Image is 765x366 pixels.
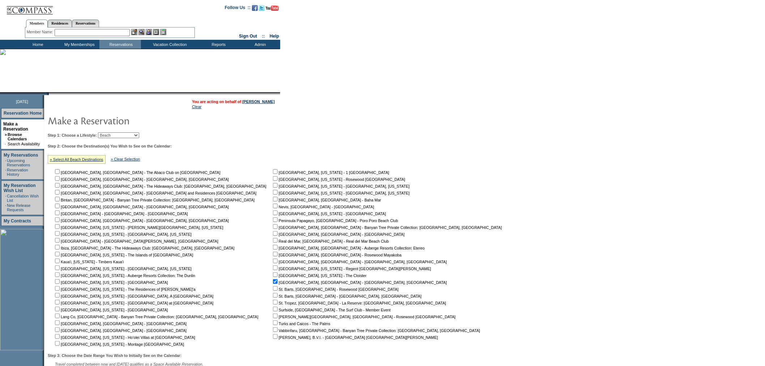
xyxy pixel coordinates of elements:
nobr: [GEOGRAPHIC_DATA], [GEOGRAPHIC_DATA] - [GEOGRAPHIC_DATA], [GEOGRAPHIC_DATA] [54,205,229,209]
img: Become our fan on Facebook [252,5,258,11]
nobr: [GEOGRAPHIC_DATA], [GEOGRAPHIC_DATA] - The Abaco Club on [GEOGRAPHIC_DATA] [54,170,221,175]
a: Residences [48,20,72,27]
td: Reservations [99,40,141,49]
a: Become our fan on Facebook [252,7,258,12]
a: » Select All Beach Destinations [50,157,103,162]
nobr: [GEOGRAPHIC_DATA], [US_STATE] - 1 [GEOGRAPHIC_DATA] [272,170,389,175]
td: Reports [197,40,239,49]
img: Subscribe to our YouTube Channel [266,5,279,11]
a: Browse Calendars [8,132,27,141]
img: Reservations [153,29,159,35]
nobr: [GEOGRAPHIC_DATA], [US_STATE] - The Cloister [272,273,367,278]
nobr: Lang Co, [GEOGRAPHIC_DATA] - Banyan Tree Private Collection: [GEOGRAPHIC_DATA], [GEOGRAPHIC_DATA] [54,315,258,319]
nobr: [GEOGRAPHIC_DATA], [GEOGRAPHIC_DATA] - The Hideaways Club: [GEOGRAPHIC_DATA], [GEOGRAPHIC_DATA] [54,184,266,188]
a: Subscribe to our YouTube Channel [266,7,279,12]
td: Vacation Collection [141,40,197,49]
td: · [5,158,6,167]
nobr: Vabbinfaru, [GEOGRAPHIC_DATA] - Banyan Tree Private Collection: [GEOGRAPHIC_DATA], [GEOGRAPHIC_DATA] [272,328,480,333]
a: Help [270,34,279,39]
a: Reservations [72,20,99,27]
nobr: [GEOGRAPHIC_DATA], [US_STATE] - [GEOGRAPHIC_DATA] [54,280,168,285]
a: [PERSON_NAME] [243,99,275,104]
nobr: St. Barts, [GEOGRAPHIC_DATA] - [GEOGRAPHIC_DATA], [GEOGRAPHIC_DATA] [272,294,422,298]
nobr: [GEOGRAPHIC_DATA], [US_STATE] - Montage [GEOGRAPHIC_DATA] [54,342,184,346]
nobr: [GEOGRAPHIC_DATA], [GEOGRAPHIC_DATA] - [GEOGRAPHIC_DATA], [GEOGRAPHIC_DATA] [272,260,447,264]
nobr: Turks and Caicos - The Palms [272,322,330,326]
nobr: [GEOGRAPHIC_DATA], [GEOGRAPHIC_DATA] - [GEOGRAPHIC_DATA], [GEOGRAPHIC_DATA] [54,177,229,182]
nobr: [GEOGRAPHIC_DATA], [US_STATE] - [GEOGRAPHIC_DATA] at [GEOGRAPHIC_DATA] [54,301,213,305]
td: My Memberships [58,40,99,49]
nobr: [GEOGRAPHIC_DATA], [US_STATE] - [GEOGRAPHIC_DATA], [US_STATE] [54,232,192,237]
nobr: [PERSON_NAME], B.V.I. - [GEOGRAPHIC_DATA] [GEOGRAPHIC_DATA][PERSON_NAME] [272,335,438,340]
b: Step 2: Choose the Destination(s) You Wish to See on the Calendar: [48,144,172,148]
nobr: [GEOGRAPHIC_DATA], [GEOGRAPHIC_DATA] - Baha Mar [272,198,381,202]
a: Upcoming Reservations [7,158,30,167]
nobr: Peninsula Papagayo, [GEOGRAPHIC_DATA] - Poro Poro Beach Club [272,218,398,223]
td: · [5,194,6,203]
nobr: [PERSON_NAME][GEOGRAPHIC_DATA], [GEOGRAPHIC_DATA] - Rosewood [GEOGRAPHIC_DATA] [272,315,456,319]
a: Reservation History [7,168,28,176]
nobr: Ibiza, [GEOGRAPHIC_DATA] - The Hideaways Club: [GEOGRAPHIC_DATA], [GEOGRAPHIC_DATA] [54,246,235,250]
nobr: [GEOGRAPHIC_DATA], [US_STATE] - [GEOGRAPHIC_DATA], A [GEOGRAPHIC_DATA] [54,294,213,298]
nobr: [GEOGRAPHIC_DATA], [GEOGRAPHIC_DATA] - [GEOGRAPHIC_DATA] [272,232,405,237]
nobr: Bintan, [GEOGRAPHIC_DATA] - Banyan Tree Private Collection: [GEOGRAPHIC_DATA], [GEOGRAPHIC_DATA] [54,198,255,202]
img: promoShadowLeftCorner.gif [46,92,49,95]
span: [DATE] [16,99,28,104]
td: Home [16,40,58,49]
span: :: [262,34,265,39]
nobr: [GEOGRAPHIC_DATA], [GEOGRAPHIC_DATA] - Banyan Tree Private Collection: [GEOGRAPHIC_DATA], [GEOGRA... [272,225,502,230]
nobr: [GEOGRAPHIC_DATA] - [GEOGRAPHIC_DATA] - [GEOGRAPHIC_DATA] [54,212,188,216]
span: You are acting on behalf of: [192,99,275,104]
a: Members [26,20,48,27]
nobr: Real del Mar, [GEOGRAPHIC_DATA] - Real del Mar Beach Club [272,239,389,243]
img: pgTtlMakeReservation.gif [48,113,192,128]
b: » [5,132,7,137]
td: · [5,168,6,176]
nobr: St. Tropez, [GEOGRAPHIC_DATA] - La Reserve: [GEOGRAPHIC_DATA], [GEOGRAPHIC_DATA] [272,301,446,305]
nobr: [GEOGRAPHIC_DATA], [US_STATE] - Ho'olei Villas at [GEOGRAPHIC_DATA] [54,335,195,340]
nobr: Kaua'i, [US_STATE] - Timbers Kaua'i [54,260,124,264]
a: Sign Out [239,34,257,39]
nobr: [GEOGRAPHIC_DATA], [US_STATE] - Rosewood [GEOGRAPHIC_DATA] [272,177,405,182]
b: Step 1: Choose a Lifestyle: [48,133,97,137]
nobr: [GEOGRAPHIC_DATA], [US_STATE] - [GEOGRAPHIC_DATA] [54,308,168,312]
img: b_calculator.gif [160,29,166,35]
nobr: [GEOGRAPHIC_DATA], [US_STATE] - [GEOGRAPHIC_DATA], [US_STATE] [272,191,410,195]
b: Step 3: Choose the Date Range You Wish to Initially See on the Calendar: [48,353,181,358]
a: Clear [192,105,201,109]
nobr: [GEOGRAPHIC_DATA], [US_STATE] - [PERSON_NAME][GEOGRAPHIC_DATA], [US_STATE] [54,225,223,230]
a: Search Availability [8,142,40,146]
nobr: [GEOGRAPHIC_DATA], [US_STATE] - [GEOGRAPHIC_DATA], [US_STATE] [54,267,192,271]
a: Follow us on Twitter [259,7,265,12]
nobr: Nevis, [GEOGRAPHIC_DATA] - [GEOGRAPHIC_DATA] [272,205,374,209]
nobr: [GEOGRAPHIC_DATA], [GEOGRAPHIC_DATA] - Rosewood Mayakoba [272,253,402,257]
nobr: [GEOGRAPHIC_DATA], [GEOGRAPHIC_DATA] - [GEOGRAPHIC_DATA] and Residences [GEOGRAPHIC_DATA] [54,191,256,195]
a: My Reservation Wish List [4,183,36,193]
td: · [5,142,7,146]
a: My Reservations [4,153,38,158]
img: View [138,29,145,35]
nobr: [GEOGRAPHIC_DATA], [GEOGRAPHIC_DATA] - [GEOGRAPHIC_DATA], [GEOGRAPHIC_DATA] [272,280,447,285]
a: Cancellation Wish List [7,194,39,203]
a: New Release Requests [7,203,30,212]
nobr: Surfside, [GEOGRAPHIC_DATA] - The Surf Club - Member Event [272,308,391,312]
nobr: [GEOGRAPHIC_DATA], [GEOGRAPHIC_DATA] - [GEOGRAPHIC_DATA], [GEOGRAPHIC_DATA] [54,218,229,223]
nobr: St. Barts, [GEOGRAPHIC_DATA] - Rosewood [GEOGRAPHIC_DATA] [272,287,398,291]
td: Follow Us :: [225,4,251,13]
div: Member Name: [27,29,55,35]
nobr: [GEOGRAPHIC_DATA], [GEOGRAPHIC_DATA] - [GEOGRAPHIC_DATA] [54,328,187,333]
img: blank.gif [49,92,50,95]
a: » Clear Selection [111,157,140,161]
nobr: [GEOGRAPHIC_DATA], [US_STATE] - [GEOGRAPHIC_DATA], [US_STATE] [272,184,410,188]
nobr: [GEOGRAPHIC_DATA], [GEOGRAPHIC_DATA] - [GEOGRAPHIC_DATA] [54,322,187,326]
img: Follow us on Twitter [259,5,265,11]
nobr: [GEOGRAPHIC_DATA] - [GEOGRAPHIC_DATA][PERSON_NAME], [GEOGRAPHIC_DATA] [54,239,218,243]
nobr: [GEOGRAPHIC_DATA], [US_STATE] - Regent [GEOGRAPHIC_DATA][PERSON_NAME] [272,267,431,271]
img: b_edit.gif [131,29,137,35]
a: Reservation Home [4,111,42,116]
a: Make a Reservation [3,122,28,132]
nobr: [GEOGRAPHIC_DATA], [US_STATE] - The Islands of [GEOGRAPHIC_DATA] [54,253,193,257]
nobr: [GEOGRAPHIC_DATA], [US_STATE] - The Residences of [PERSON_NAME]'a [54,287,196,291]
nobr: [GEOGRAPHIC_DATA], [US_STATE] - [GEOGRAPHIC_DATA] [272,212,386,216]
td: Admin [239,40,280,49]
